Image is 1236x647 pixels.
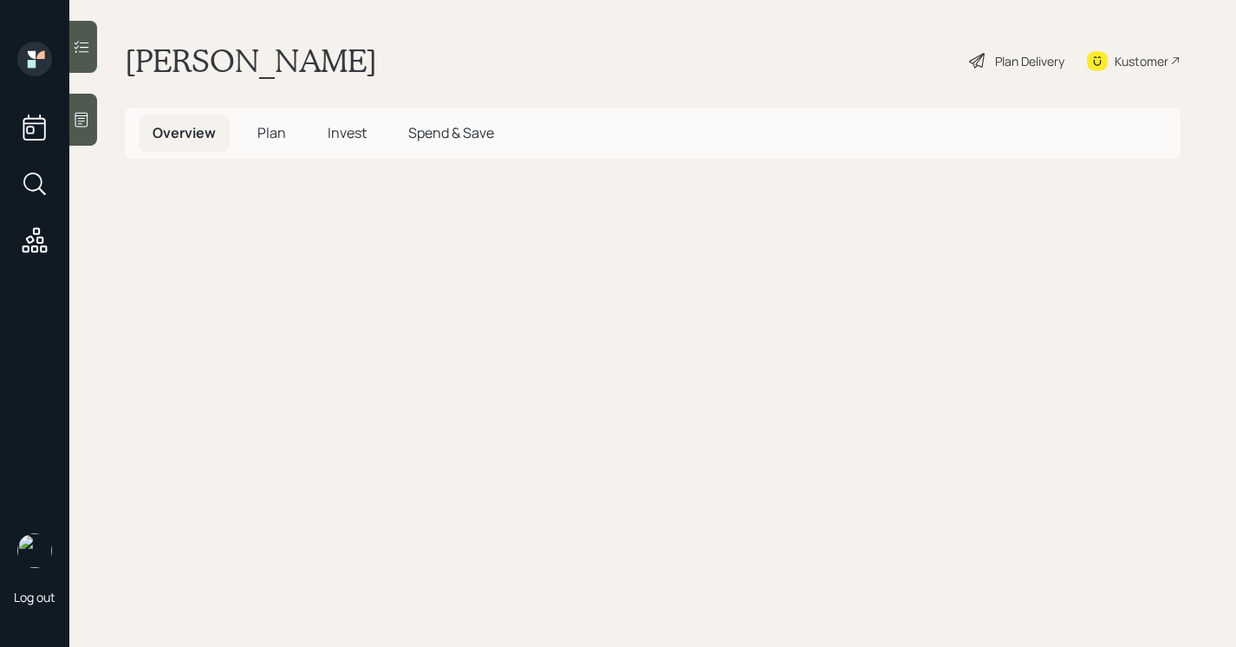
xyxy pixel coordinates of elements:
[328,123,367,142] span: Invest
[995,52,1064,70] div: Plan Delivery
[408,123,494,142] span: Spend & Save
[17,533,52,568] img: retirable_logo.png
[1115,52,1168,70] div: Kustomer
[257,123,286,142] span: Plan
[125,42,377,80] h1: [PERSON_NAME]
[14,589,55,605] div: Log out
[153,123,216,142] span: Overview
